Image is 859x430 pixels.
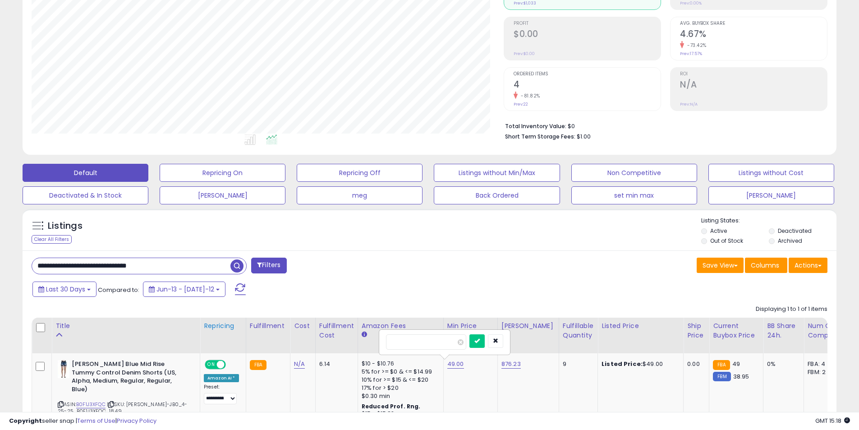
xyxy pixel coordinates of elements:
[710,237,743,245] label: Out of Stock
[815,416,850,425] span: 2025-08-12 15:18 GMT
[206,361,217,369] span: ON
[156,285,214,294] span: Jun-13 - [DATE]-12
[514,72,661,77] span: Ordered Items
[225,361,239,369] span: OFF
[708,186,834,204] button: [PERSON_NAME]
[733,372,749,381] span: 38.95
[680,72,827,77] span: ROI
[577,132,591,141] span: $1.00
[767,321,800,340] div: BB Share 24h.
[160,186,285,204] button: [PERSON_NAME]
[48,220,83,232] h5: Listings
[297,164,423,182] button: Repricing Off
[514,29,661,41] h2: $0.00
[58,401,188,414] span: | SKU: [PERSON_NAME]-JB0_4-25-25_B0F1J3XFQC_18.49
[72,360,181,396] b: [PERSON_NAME] Blue Mid Rise Tummy Control Denim Shorts (US, Alpha, Medium, Regular, Regular, Blue)
[250,360,266,370] small: FBA
[98,286,139,294] span: Compared to:
[808,360,837,368] div: FBA: 4
[710,227,727,235] label: Active
[23,186,148,204] button: Deactivated & In Stock
[767,360,797,368] div: 0%
[680,102,698,107] small: Prev: N/A
[505,133,575,140] b: Short Term Storage Fees:
[434,186,560,204] button: Back Ordered
[680,29,827,41] h2: 4.67%
[808,368,837,376] div: FBM: 2
[362,331,367,339] small: Amazon Fees.
[362,402,421,410] b: Reduced Prof. Rng.
[563,360,591,368] div: 9
[23,164,148,182] button: Default
[514,102,528,107] small: Prev: 22
[362,360,436,368] div: $10 - $10.76
[808,321,841,340] div: Num of Comp.
[602,360,676,368] div: $49.00
[514,21,661,26] span: Profit
[9,416,42,425] strong: Copyright
[250,321,286,331] div: Fulfillment
[204,374,239,382] div: Amazon AI *
[434,164,560,182] button: Listings without Min/Max
[319,321,354,340] div: Fulfillment Cost
[505,120,821,131] li: $0
[680,79,827,92] h2: N/A
[514,51,535,56] small: Prev: $0.00
[505,122,566,130] b: Total Inventory Value:
[362,410,436,418] div: $15 - $15.83
[294,360,305,369] a: N/A
[77,416,115,425] a: Terms of Use
[518,92,540,99] small: -81.82%
[713,321,759,340] div: Current Buybox Price
[501,321,555,331] div: [PERSON_NAME]
[9,417,156,425] div: seller snap | |
[571,164,697,182] button: Non Competitive
[55,321,196,331] div: Title
[204,321,242,331] div: Repricing
[751,261,779,270] span: Columns
[204,384,239,404] div: Preset:
[602,360,643,368] b: Listed Price:
[514,0,536,6] small: Prev: $1,033
[514,79,661,92] h2: 4
[501,360,521,369] a: 876.23
[251,258,286,273] button: Filters
[563,321,594,340] div: Fulfillable Quantity
[117,416,156,425] a: Privacy Policy
[362,321,440,331] div: Amazon Fees
[46,285,85,294] span: Last 30 Days
[58,360,69,378] img: 310UyY2Dc1L._SL40_.jpg
[362,392,436,400] div: $0.30 min
[447,360,464,369] a: 49.00
[680,21,827,26] span: Avg. Buybox Share
[362,384,436,392] div: 17% for > $20
[32,282,96,297] button: Last 30 Days
[160,164,285,182] button: Repricing On
[684,42,707,49] small: -73.42%
[789,258,827,273] button: Actions
[745,258,787,273] button: Columns
[713,360,730,370] small: FBA
[756,305,827,314] div: Displaying 1 to 1 of 1 items
[571,186,697,204] button: set min max
[143,282,225,297] button: Jun-13 - [DATE]-12
[778,227,812,235] label: Deactivated
[687,321,705,340] div: Ship Price
[687,360,702,368] div: 0.00
[732,360,740,368] span: 49
[362,368,436,376] div: 5% for >= $0 & <= $14.99
[32,235,72,244] div: Clear All Filters
[713,372,730,381] small: FBM
[602,321,680,331] div: Listed Price
[680,0,702,6] small: Prev: 0.00%
[297,186,423,204] button: meg
[708,164,834,182] button: Listings without Cost
[319,360,351,368] div: 6.14
[294,321,312,331] div: Cost
[362,376,436,384] div: 10% for >= $15 & <= $20
[680,51,702,56] small: Prev: 17.57%
[697,258,744,273] button: Save View
[778,237,802,245] label: Archived
[701,217,836,225] p: Listing States:
[76,401,106,408] a: B0F1J3XFQC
